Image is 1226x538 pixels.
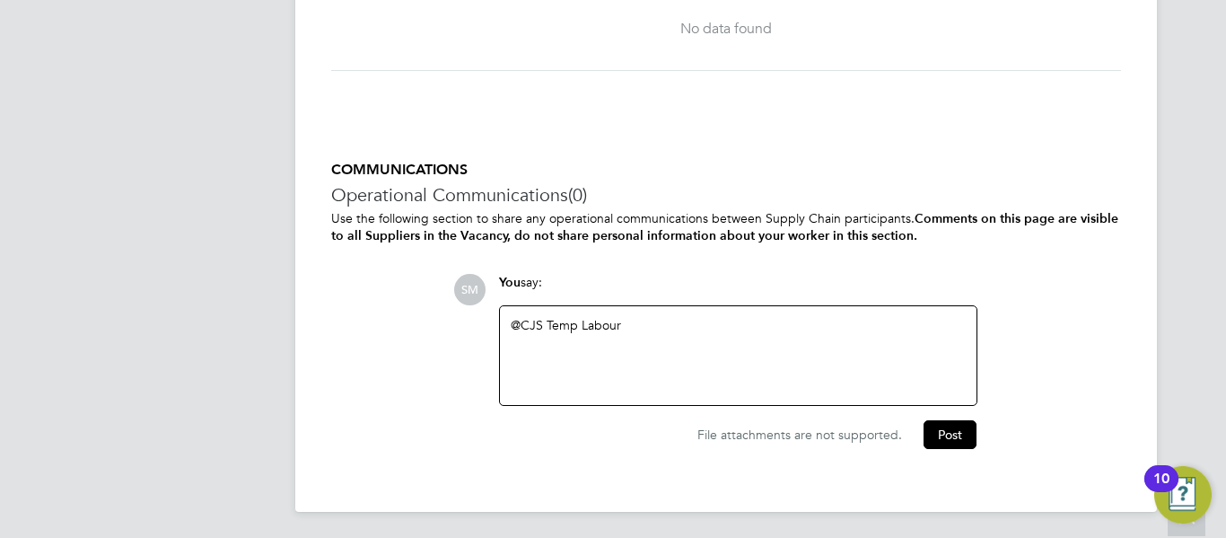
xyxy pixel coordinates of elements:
span: (0) [568,183,587,207]
button: Open Resource Center, 10 new notifications [1154,466,1212,524]
span: File attachments are not supported. [697,427,902,443]
b: Comments on this page are visible to all Suppliers in the Vacancy, do not share personal informat... [331,211,1118,243]
span: SM [454,274,486,305]
button: Post [924,420,976,449]
a: @CJS Temp Labour [511,317,621,333]
h3: Operational Communications [331,183,1121,207]
div: 10 [1153,479,1169,502]
h5: COMMUNICATIONS [331,161,1121,180]
div: ​ [511,317,966,394]
div: say: [499,274,977,305]
span: You [499,275,521,290]
div: No data found [349,20,1103,39]
p: Use the following section to share any operational communications between Supply Chain participants. [331,210,1121,244]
